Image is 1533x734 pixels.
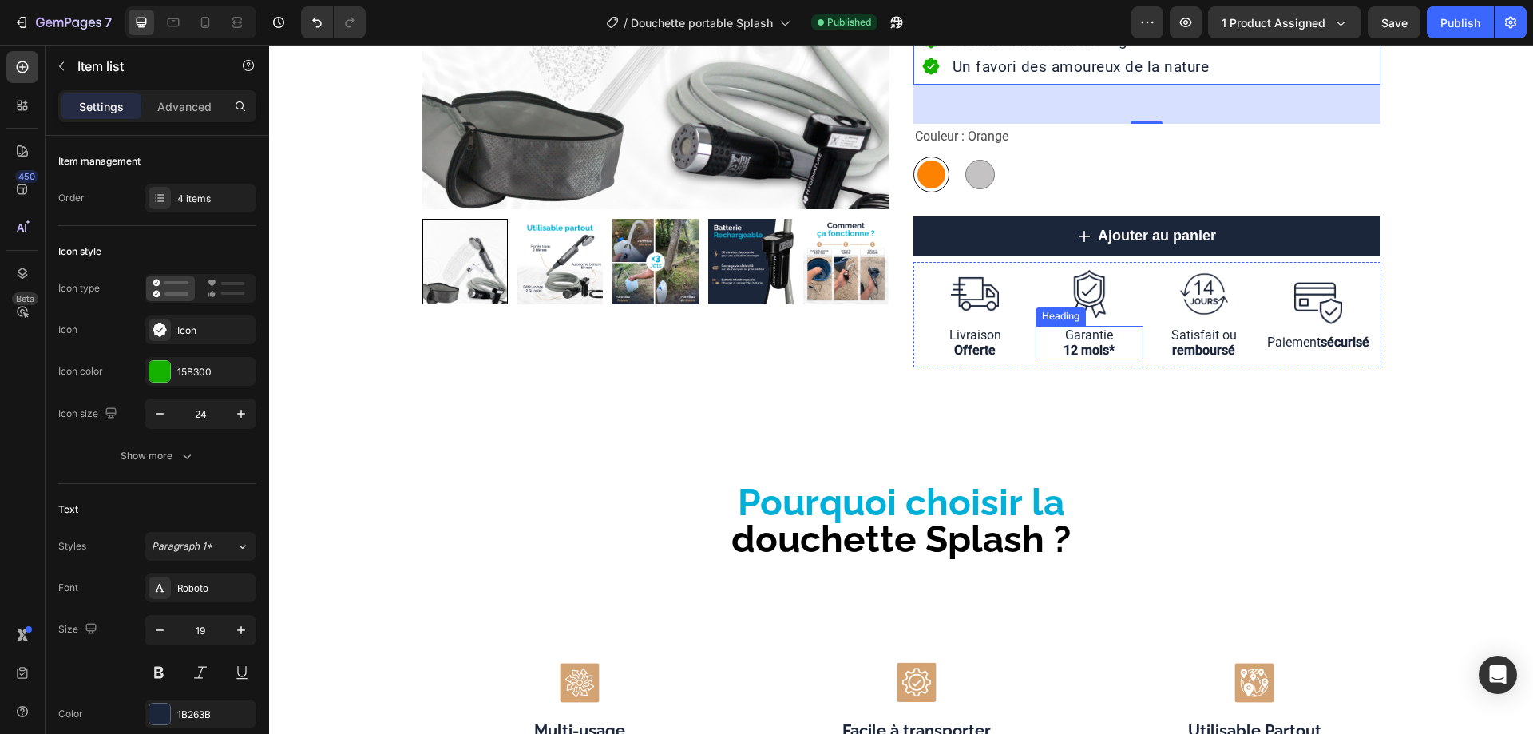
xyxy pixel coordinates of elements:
img: gempages_523223349246034745-16cf70a2-e1dc-4e63-958c-b64804fa9555.png [682,225,730,273]
div: Size [58,619,101,641]
div: Paiement [995,288,1103,307]
span: Paragraph 1* [152,539,212,553]
img: gempages_523223349246034745-655a895a-e4a2-402e-8244-9d4dddd8e018.png [911,225,959,273]
div: Publish [1440,14,1480,31]
iframe: Design area [269,45,1533,734]
button: Paragraph 1* [145,532,256,561]
strong: remboursé [903,298,966,313]
button: Publish [1427,6,1494,38]
button: Save [1368,6,1420,38]
strong: 12 mois* [794,298,846,313]
div: Heading [770,264,814,279]
div: Livraison [652,281,760,315]
div: Icon style [58,244,101,259]
span: 1 product assigned [1222,14,1325,31]
div: Show more [121,448,195,464]
span: Pourquoi choisir la [469,436,795,479]
span: / [624,14,628,31]
div: 4 items [177,192,252,206]
legend: Couleur : Orange [644,79,741,105]
div: Icon size [58,403,121,425]
span: Utilisable Partout [919,676,1052,696]
span: Multi-usage [265,676,356,696]
div: 1B263B [177,708,252,722]
span: Facile à transporter [573,676,722,696]
p: Advanced [157,98,212,115]
div: Icon [58,323,77,337]
div: Text [58,502,78,517]
div: Undo/Redo [301,6,366,38]
div: 15B300 [177,365,252,379]
div: Garantie [766,281,874,315]
span: Douchette portable Splash [631,14,773,31]
div: Icon type [58,281,100,296]
button: Show more [58,442,256,470]
p: 7 [105,13,112,32]
span: Published [827,15,871,30]
div: Satisfait ou [881,281,988,315]
div: Ajouter au panier [829,178,947,204]
button: 7 [6,6,119,38]
div: Beta [12,292,38,305]
button: 1 product assigned [1208,6,1361,38]
div: 450 [15,170,38,183]
div: Color [58,707,83,721]
div: Order [58,191,85,205]
span: Save [1381,16,1408,30]
p: Item list [77,57,213,76]
strong: sécurisé [1052,290,1100,305]
span: douchette Splash ? [462,473,802,516]
div: Icon [177,323,252,338]
div: Styles [58,539,86,553]
div: Open Intercom Messenger [1479,656,1517,694]
p: Settings [79,98,124,115]
button: Ajouter au panier [644,172,1111,212]
img: gempages_523223349246034745-afedb19e-4829-4181-9a74-c37d45f68dd6.png [1025,232,1073,280]
div: Icon color [58,364,103,379]
div: Item management [58,154,141,169]
div: Roboto [177,581,252,596]
strong: Offerte [685,298,727,313]
img: gempages_523223349246034745-dae9ce79-5491-413b-b30a-55d0620f78c4.png [796,225,844,273]
div: Font [58,581,78,595]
